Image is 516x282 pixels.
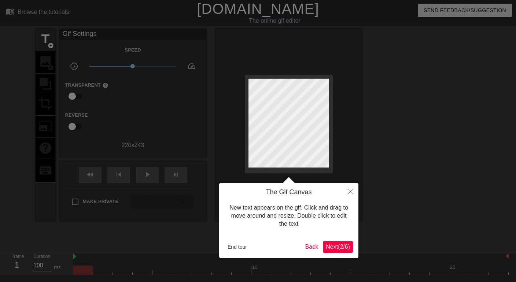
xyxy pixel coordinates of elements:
[225,241,250,252] button: End tour
[225,196,353,236] div: New text appears on the gif. Click and drag to move around and resize. Double click to edit the text
[302,241,321,253] button: Back
[225,188,353,196] h4: The Gif Canvas
[323,241,353,253] button: Next
[342,183,358,200] button: Close
[326,244,350,250] span: Next ( 2 / 6 )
